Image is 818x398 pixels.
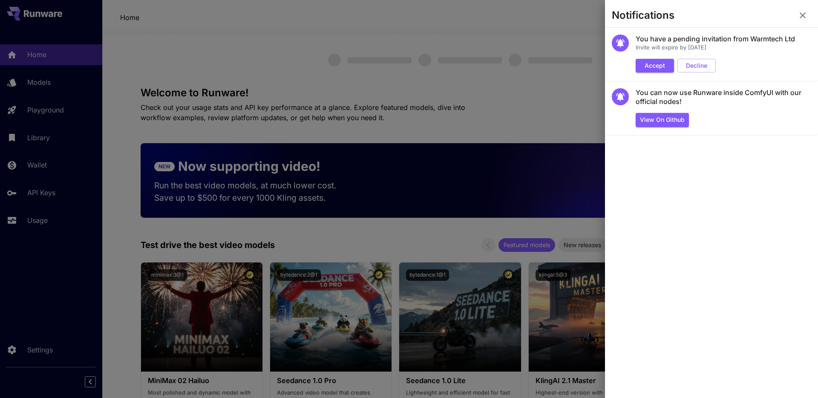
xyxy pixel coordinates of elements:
[612,9,674,21] h3: Notifications
[636,113,689,127] button: View on Github
[677,59,716,73] button: Decline
[636,43,795,52] p: Invite will expire by [DATE]
[636,35,795,43] h5: You have a pending invitation from Warmtech Ltd
[636,88,811,107] h5: You can now use Runware inside ComfyUI with our official nodes!
[636,59,674,73] button: Accept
